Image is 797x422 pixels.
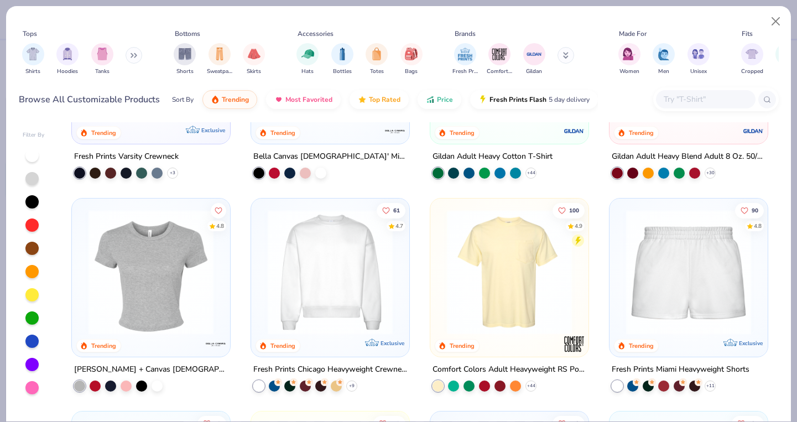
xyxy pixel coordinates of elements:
[331,43,353,76] button: filter button
[296,43,319,76] div: filter for Hats
[207,67,232,76] span: Sweatpants
[331,43,353,76] div: filter for Bottles
[285,95,332,104] span: Most Favorited
[405,67,418,76] span: Bags
[563,120,585,142] img: Gildan logo
[741,43,763,76] button: filter button
[222,95,249,104] span: Trending
[298,29,334,39] div: Accessories
[754,222,762,230] div: 4.8
[706,170,715,176] span: + 30
[619,29,647,39] div: Made For
[56,43,79,76] div: filter for Hoodies
[243,43,265,76] div: filter for Skirts
[405,48,417,60] img: Bags Image
[91,43,113,76] button: filter button
[470,90,598,109] button: Fresh Prints Flash5 day delivery
[437,95,453,104] span: Price
[371,48,383,60] img: Totes Image
[22,43,44,76] div: filter for Shirts
[202,90,257,109] button: Trending
[612,150,765,164] div: Gildan Adult Heavy Blend Adult 8 Oz. 50/50 Fleece Crew
[742,120,764,142] img: Gildan logo
[174,43,196,76] button: filter button
[653,43,675,76] button: filter button
[381,340,404,347] span: Exclusive
[452,67,478,76] span: Fresh Prints
[563,333,585,355] img: Comfort Colors logo
[690,67,707,76] span: Unisex
[658,48,670,60] img: Men Image
[266,90,341,109] button: Most Favorited
[491,46,508,62] img: Comfort Colors Image
[621,210,757,335] img: af8dff09-eddf-408b-b5dc-51145765dcf2
[752,207,758,213] span: 90
[741,43,763,76] div: filter for Cropped
[377,202,405,218] button: Like
[687,43,710,76] div: filter for Unisex
[27,48,39,60] img: Shirts Image
[433,150,553,164] div: Gildan Adult Heavy Cotton T-Shirt
[179,48,191,60] img: Shorts Image
[19,93,160,106] div: Browse All Customizable Products
[735,202,764,218] button: Like
[211,202,226,218] button: Like
[25,67,40,76] span: Shirts
[175,29,200,39] div: Bottoms
[742,29,753,39] div: Fits
[618,43,640,76] div: filter for Women
[384,120,406,142] img: Bella + Canvas logo
[658,67,669,76] span: Men
[248,48,261,60] img: Skirts Image
[301,67,314,76] span: Hats
[243,43,265,76] button: filter button
[74,150,179,164] div: Fresh Prints Varsity Crewneck
[400,43,423,76] button: filter button
[56,43,79,76] button: filter button
[207,43,232,76] div: filter for Sweatpants
[296,43,319,76] button: filter button
[452,43,478,76] div: filter for Fresh Prints
[575,222,582,230] div: 4.9
[618,43,640,76] button: filter button
[441,210,577,335] img: 284e3bdb-833f-4f21-a3b0-720291adcbd9
[452,43,478,76] button: filter button
[418,90,461,109] button: Price
[489,95,546,104] span: Fresh Prints Flash
[349,383,355,389] span: + 9
[527,383,535,389] span: + 44
[213,48,226,60] img: Sweatpants Image
[333,67,352,76] span: Bottles
[706,383,715,389] span: + 11
[487,67,512,76] span: Comfort Colors
[74,363,228,377] div: [PERSON_NAME] + Canvas [DEMOGRAPHIC_DATA]' Micro Ribbed Baby Tee
[211,95,220,104] img: trending.gif
[95,67,110,76] span: Tanks
[526,67,542,76] span: Gildan
[22,43,44,76] button: filter button
[623,48,635,60] img: Women Image
[739,340,763,347] span: Exclusive
[553,202,585,218] button: Like
[366,43,388,76] button: filter button
[619,67,639,76] span: Women
[207,43,232,76] button: filter button
[400,43,423,76] div: filter for Bags
[527,170,535,176] span: + 44
[262,210,398,335] img: 1358499d-a160-429c-9f1e-ad7a3dc244c9
[301,48,314,60] img: Hats Image
[692,48,705,60] img: Unisex Image
[549,93,590,106] span: 5 day delivery
[83,210,219,335] img: aa15adeb-cc10-480b-b531-6e6e449d5067
[23,131,45,139] div: Filter By
[23,29,37,39] div: Tops
[61,48,74,60] img: Hoodies Image
[663,93,748,106] input: Try "T-Shirt"
[201,127,225,134] span: Exclusive
[366,43,388,76] div: filter for Totes
[172,95,194,105] div: Sort By
[358,95,367,104] img: TopRated.gif
[274,95,283,104] img: most_fav.gif
[523,43,545,76] button: filter button
[57,67,78,76] span: Hoodies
